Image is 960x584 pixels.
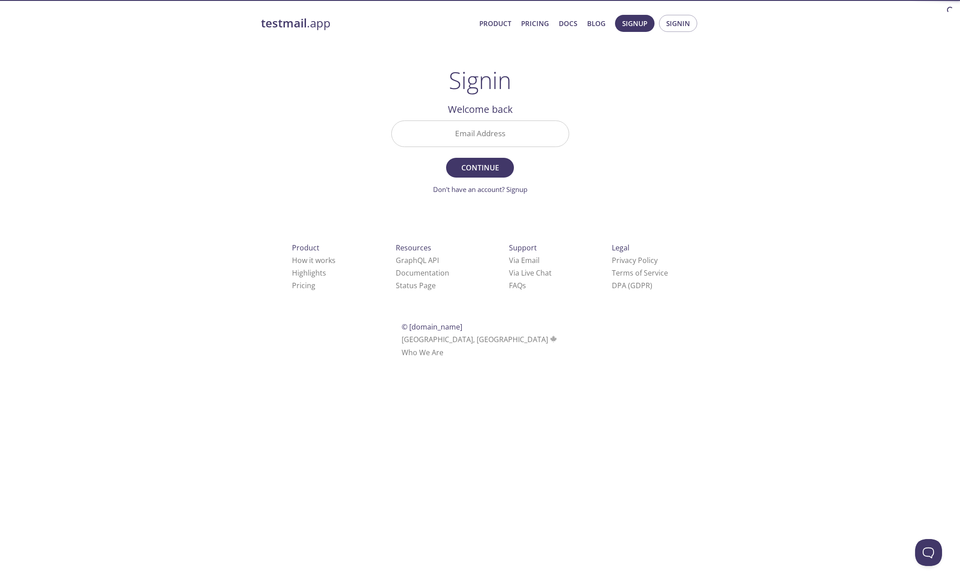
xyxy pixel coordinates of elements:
a: Pricing [521,18,549,29]
a: Product [479,18,511,29]
a: testmail.app [261,16,472,31]
strong: testmail [261,15,307,31]
span: Continue [456,161,504,174]
a: Via Live Chat [509,268,552,278]
span: Product [292,243,319,253]
a: Documentation [396,268,449,278]
iframe: Help Scout Beacon - Open [915,539,942,566]
h1: Signin [449,67,511,94]
a: Who We Are [402,348,443,357]
span: s [522,281,526,290]
span: [GEOGRAPHIC_DATA], [GEOGRAPHIC_DATA] [402,334,558,344]
button: Signup [615,15,655,32]
a: Status Page [396,281,436,290]
span: Support [509,243,537,253]
a: Terms of Service [612,268,668,278]
a: Docs [559,18,577,29]
a: Blog [587,18,606,29]
span: Signin [666,18,690,29]
a: Highlights [292,268,326,278]
button: Continue [446,158,513,178]
span: Signup [622,18,647,29]
a: Pricing [292,281,315,290]
a: Privacy Policy [612,255,658,265]
a: Via Email [509,255,540,265]
span: Resources [396,243,431,253]
h2: Welcome back [391,102,569,117]
span: Legal [612,243,629,253]
a: DPA (GDPR) [612,281,652,290]
a: GraphQL API [396,255,439,265]
a: How it works [292,255,336,265]
button: Signin [659,15,697,32]
a: Don't have an account? Signup [433,185,527,194]
span: © [DOMAIN_NAME] [402,322,462,332]
a: FAQ [509,281,526,290]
